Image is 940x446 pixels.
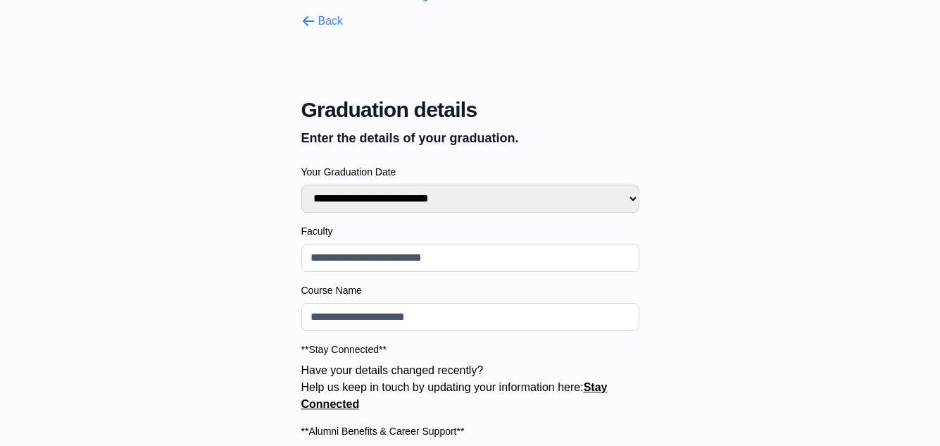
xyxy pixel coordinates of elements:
[301,283,639,297] label: Course Name
[301,165,639,179] label: Your Graduation Date
[301,224,639,238] label: Faculty
[301,97,639,123] span: Graduation details
[301,381,608,410] a: Stay Connected
[301,424,639,438] label: **Alumni Benefits & Career Support**
[301,362,639,413] p: Have your details changed recently? Help us keep in touch by updating your information here:
[301,128,639,148] p: Enter the details of your graduation.
[301,13,344,30] button: Back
